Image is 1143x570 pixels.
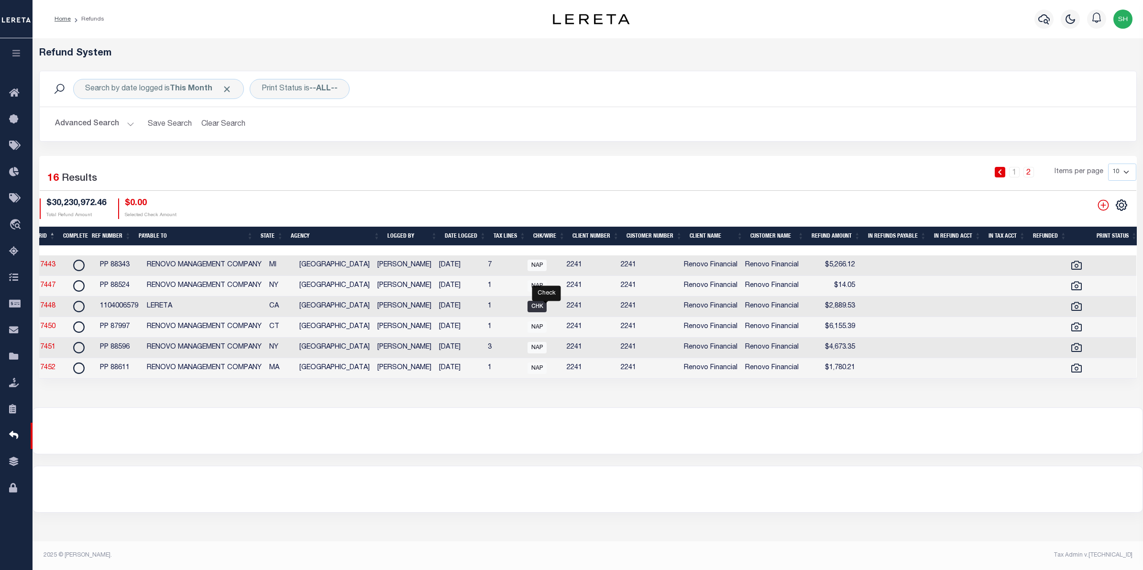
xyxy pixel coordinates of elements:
[96,255,143,276] td: PP 88343
[40,323,55,330] a: 7450
[257,227,287,246] th: State: activate to sort column ascending
[569,227,623,246] th: Client Number: activate to sort column ascending
[55,16,71,22] a: Home
[143,276,265,296] td: RENOVO MANAGEMENT COMPANY
[143,338,265,358] td: RENOVO MANAGEMENT COMPANY
[802,296,859,317] td: $2,889.53
[528,321,547,333] span: NAP
[46,198,107,209] h4: $30,230,972.46
[374,317,435,338] td: [PERSON_NAME]
[125,212,176,219] p: Selected Check Amount
[528,260,547,271] span: NAP
[96,317,143,338] td: PP 87997
[1029,227,1070,246] th: Refunded: activate to sort column ascending
[1009,167,1020,177] a: 1
[741,338,802,358] td: Renovo Financial
[435,317,484,338] td: [DATE]
[741,255,802,276] td: Renovo Financial
[143,296,265,317] td: LERETA
[680,255,741,276] td: Renovo Financial
[680,296,741,317] td: Renovo Financial
[484,358,524,379] td: 1
[265,358,296,379] td: MA
[88,227,135,246] th: Ref Number: activate to sort column ascending
[802,338,859,358] td: $4,673.35
[265,296,296,317] td: CA
[435,255,484,276] td: [DATE]
[287,227,384,246] th: Agency: activate to sort column ascending
[36,551,588,559] div: 2025 © [PERSON_NAME].
[484,317,524,338] td: 1
[40,303,55,309] a: 7448
[435,276,484,296] td: [DATE]
[528,342,547,353] span: NAP
[617,358,680,379] td: 2241
[62,171,97,186] label: Results
[55,115,134,133] button: Advanced Search
[1023,167,1034,177] a: 2
[686,227,747,246] th: Client Name: activate to sort column ascending
[142,115,198,133] button: Save Search
[435,296,484,317] td: [DATE]
[40,344,55,351] a: 7451
[747,227,808,246] th: Customer Name: activate to sort column ascending
[170,85,212,93] b: This Month
[250,79,350,99] div: Print Status is
[1113,10,1132,29] img: svg+xml;base64,PHN2ZyB4bWxucz0iaHR0cDovL3d3dy53My5vcmcvMjAwMC9zdmciIHBvaW50ZXItZXZlbnRzPSJub25lIi...
[265,338,296,358] td: NY
[741,358,802,379] td: Renovo Financial
[143,317,265,338] td: RENOVO MANAGEMENT COMPANY
[71,15,104,23] li: Refunds
[296,296,374,317] td: [GEOGRAPHIC_DATA]
[222,84,232,94] span: Click to Remove
[528,280,547,292] span: NAP
[40,364,55,371] a: 7452
[296,358,374,379] td: [GEOGRAPHIC_DATA]
[617,255,680,276] td: 2241
[296,255,374,276] td: [GEOGRAPHIC_DATA]
[563,276,617,296] td: 2241
[441,227,490,246] th: Date Logged: activate to sort column ascending
[680,317,741,338] td: Renovo Financial
[198,115,250,133] button: Clear Search
[490,227,529,246] th: Tax Lines: activate to sort column ascending
[741,296,802,317] td: Renovo Financial
[623,227,686,246] th: Customer Number: activate to sort column ascending
[484,338,524,358] td: 3
[1093,227,1141,246] th: Print Status: activate to sort column ascending
[9,219,24,231] i: travel_explore
[802,255,859,276] td: $5,266.12
[143,255,265,276] td: RENOVO MANAGEMENT COMPANY
[808,227,864,246] th: Refund Amount: activate to sort column ascending
[864,227,930,246] th: In Refunds Payable: activate to sort column ascending
[374,276,435,296] td: [PERSON_NAME]
[40,282,55,289] a: 7447
[563,296,617,317] td: 2241
[296,276,374,296] td: [GEOGRAPHIC_DATA]
[96,358,143,379] td: PP 88611
[96,276,143,296] td: PP 88524
[529,227,569,246] th: Chk/Wire: activate to sort column ascending
[617,338,680,358] td: 2241
[532,286,561,301] div: Check
[595,551,1132,559] div: Tax Admin v.[TECHNICAL_ID]
[617,317,680,338] td: 2241
[39,48,1137,59] h5: Refund System
[484,255,524,276] td: 7
[484,276,524,296] td: 1
[1055,167,1103,177] span: Items per page
[528,301,547,312] span: CHK
[435,338,484,358] td: [DATE]
[802,276,859,296] td: $14.05
[143,358,265,379] td: RENOVO MANAGEMENT COMPANY
[563,358,617,379] td: 2241
[741,276,802,296] td: Renovo Financial
[802,317,859,338] td: $6,155.39
[384,227,441,246] th: Logged By: activate to sort column ascending
[374,338,435,358] td: [PERSON_NAME]
[73,79,244,99] div: Search by date logged is
[680,358,741,379] td: Renovo Financial
[930,227,985,246] th: In Refund Acct: activate to sort column ascending
[435,358,484,379] td: [DATE]
[265,317,296,338] td: CT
